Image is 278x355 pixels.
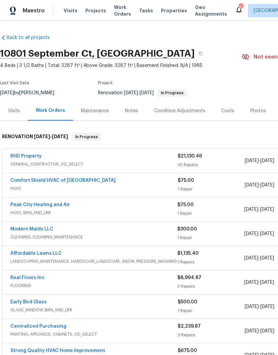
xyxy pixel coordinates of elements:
span: [DATE] [244,280,258,285]
a: Modern Maids LLC [10,227,53,231]
div: Condition Adjustments [154,108,205,114]
span: [DATE] [260,329,274,333]
div: 61 [238,4,243,11]
span: [DATE] [260,207,274,212]
span: - [244,279,274,286]
div: Notes [125,108,138,114]
span: - [244,255,274,261]
a: Real Floors Inc [10,275,45,280]
div: 1 Repair [178,186,245,192]
span: Properties [161,7,187,14]
span: - [245,182,274,188]
span: - [124,91,154,95]
a: RHD Property [10,154,42,159]
span: $21,130.46 [178,154,202,159]
span: [DATE] [244,256,258,260]
span: [DATE] [245,183,259,187]
span: $8,994.87 [177,275,201,280]
span: Geo Assignments [195,4,227,17]
div: Maintenance [81,108,109,114]
span: CLEANING, CLEANING_MAINTENANCE [10,234,177,240]
span: [DATE] [260,304,274,309]
span: In Progress [73,134,101,140]
span: - [244,230,274,237]
span: [DATE] [260,256,274,260]
span: Projects [85,7,106,14]
button: Copy Address [195,48,207,60]
span: Renovation [98,91,187,95]
span: HVAC [10,185,178,192]
span: Work Orders [114,4,131,17]
span: - [245,303,274,310]
span: $300.00 [177,227,197,231]
span: - [244,206,274,213]
span: LANDSCAPING_MAINTENANCE, HARDSCAPE_LANDSCAPE, SNOW, PRESSURE_WASHING [10,258,177,265]
span: In Progress [158,91,186,95]
span: [DATE] [260,159,274,163]
span: [DATE] [124,91,138,95]
span: $675.00 [178,348,197,353]
span: Project [98,81,113,85]
a: Comfort Shield HVAC of [GEOGRAPHIC_DATA] [10,178,116,183]
span: Tasks [139,8,153,13]
div: 1 Repair [177,234,244,241]
a: Affordable Lawns LLC [10,251,62,256]
div: 1 Repair [178,307,245,314]
span: [DATE] [245,159,259,163]
span: - [245,158,274,164]
span: HVAC, BRN_AND_LRR [10,209,177,216]
span: $500.00 [178,300,197,304]
div: 3 Repairs [178,332,245,338]
span: [DATE] [245,329,259,333]
div: Costs [221,108,234,114]
a: Peak City Heating and Air [10,202,70,207]
div: Photos [250,108,266,114]
div: 1 Repair [177,210,244,217]
span: $2,239.87 [178,324,201,329]
span: FLOORING [10,282,177,289]
span: [DATE] [260,183,274,187]
span: - [34,134,68,139]
div: 45 Repairs [178,162,245,168]
span: $1,135.40 [177,251,199,256]
span: Maestro [23,7,45,14]
span: [DATE] [244,231,258,236]
div: 7 Repairs [177,259,244,265]
span: PAINTING, APPLIANCE, CABINETS, OD_SELECT [10,331,178,338]
span: GENERAL_CONTRACTOR, OD_SELECT [10,161,178,168]
div: 3 Repairs [177,283,244,290]
span: $75.00 [178,178,194,183]
span: [DATE] [245,304,259,309]
span: [DATE] [260,231,274,236]
span: - [245,328,274,334]
span: [DATE] [244,207,258,212]
div: Work Orders [36,107,65,114]
span: GLASS_WINDOW, BRN_AND_LRR [10,307,178,313]
span: [DATE] [260,280,274,285]
span: [DATE] [52,134,68,139]
h6: RENOVATION [2,133,68,141]
a: Strong Quality HVAC Home Improvement [10,348,105,353]
a: Early Bird Glass [10,300,47,304]
span: $75.00 [177,202,194,207]
a: Centralized Purchasing [10,324,66,329]
span: Visits [64,7,77,14]
div: Visits [8,108,20,114]
span: [DATE] [34,134,50,139]
span: [DATE] [140,91,154,95]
